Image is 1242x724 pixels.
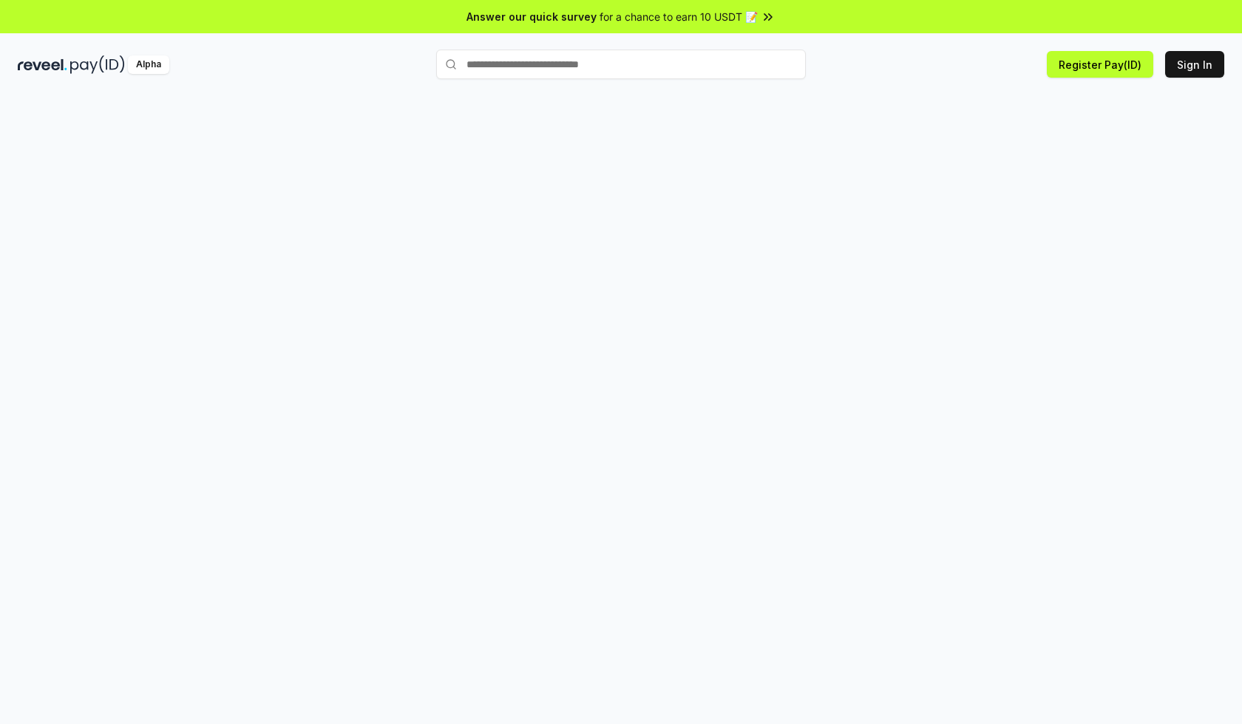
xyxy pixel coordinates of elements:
[466,9,597,24] span: Answer our quick survey
[600,9,758,24] span: for a chance to earn 10 USDT 📝
[1047,51,1153,78] button: Register Pay(ID)
[128,55,169,74] div: Alpha
[70,55,125,74] img: pay_id
[18,55,67,74] img: reveel_dark
[1165,51,1224,78] button: Sign In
